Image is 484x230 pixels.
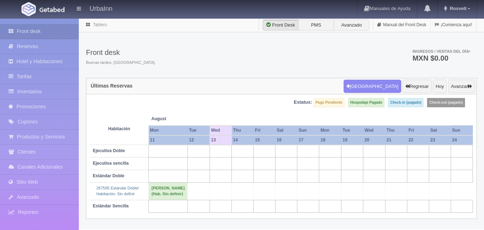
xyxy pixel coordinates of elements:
b: Ejecutiva Doble [93,148,125,153]
th: 18 [319,135,341,145]
th: 20 [363,135,385,145]
th: Mon [319,126,341,135]
h3: MXN $0.00 [412,55,470,62]
h4: UrbaInn [90,4,112,13]
button: Regresar [402,80,431,93]
label: Check-out (pagado) [427,98,465,107]
button: Hoy [433,80,447,93]
h3: Front desk [86,48,156,56]
th: 24 [451,135,473,145]
th: 21 [385,135,407,145]
label: Front Desk [263,20,298,30]
th: Thu [385,126,407,135]
th: Tue [188,126,210,135]
b: Estándar Doble [93,173,124,178]
strong: Habitación [108,126,130,131]
th: 15 [254,135,275,145]
th: 19 [341,135,363,145]
td: [PERSON_NAME] (Hab. Sin definir) [149,183,188,200]
b: Ejecutiva sencilla [93,161,129,166]
th: 17 [297,135,319,145]
label: Estatus: [294,99,312,106]
span: Ingresos / Ventas del día [412,49,470,53]
label: Pago Pendiente [313,98,345,107]
button: Avanzar [448,80,475,93]
a: ¡Comienza aquí! [431,18,476,32]
span: August [152,116,207,122]
th: 14 [232,135,254,145]
label: Check-in (pagado) [388,98,423,107]
th: Wed [363,126,385,135]
img: Getabed [21,2,36,16]
h4: Últimas Reservas [91,83,133,89]
th: Thu [232,126,254,135]
a: 267595 Estándar Doble/Habitación: Sin definir [96,186,139,196]
th: Tue [341,126,363,135]
label: Avanzado [334,20,369,30]
th: 13 [210,135,232,145]
label: Hospedaje Pagado [348,98,384,107]
b: Estándar Sencilla [93,203,129,208]
th: 22 [407,135,429,145]
th: 11 [149,135,188,145]
a: Manual del Front Desk [373,18,430,32]
th: Fri [407,126,429,135]
th: Sat [429,126,451,135]
img: Getabed [39,7,64,12]
th: 12 [188,135,210,145]
th: 16 [275,135,297,145]
a: Tablero [93,22,107,27]
label: PMS [298,20,334,30]
th: Fri [254,126,275,135]
span: Rosvelt [448,6,466,11]
th: Sat [275,126,297,135]
th: 23 [429,135,451,145]
button: [GEOGRAPHIC_DATA] [344,80,401,93]
th: Wed [210,126,232,135]
span: Buenas tardes, [GEOGRAPHIC_DATA]. [86,60,156,66]
th: Sun [297,126,319,135]
th: Sun [451,126,473,135]
th: Mon [149,126,188,135]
